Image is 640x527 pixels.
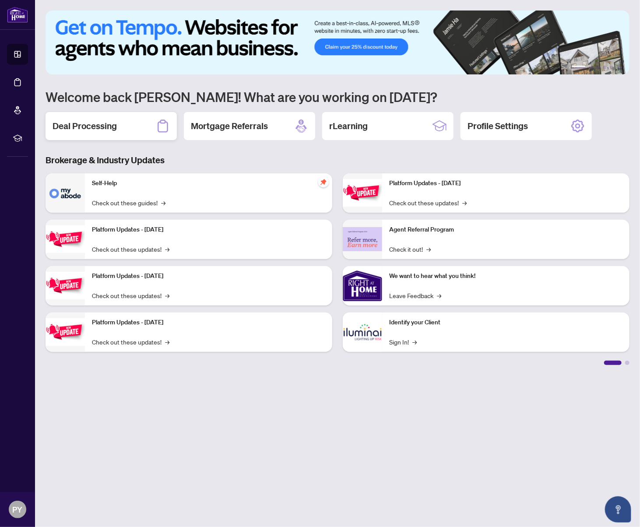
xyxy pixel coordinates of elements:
[572,66,586,69] button: 1
[161,198,165,207] span: →
[92,225,325,235] p: Platform Updates - [DATE]
[46,318,85,346] img: Platform Updates - July 8, 2025
[389,291,441,300] a: Leave Feedback→
[389,271,622,281] p: We want to hear what you think!
[605,496,631,523] button: Open asap
[343,227,382,251] img: Agent Referral Program
[329,120,368,132] h2: rLearning
[92,244,169,254] a: Check out these updates!→
[53,120,117,132] h2: Deal Processing
[191,120,268,132] h2: Mortgage Referrals
[165,337,169,347] span: →
[426,244,431,254] span: →
[92,271,325,281] p: Platform Updates - [DATE]
[46,11,629,74] img: Slide 0
[92,179,325,188] p: Self-Help
[617,66,621,69] button: 6
[92,198,165,207] a: Check out these guides!→
[165,244,169,254] span: →
[437,291,441,300] span: →
[603,66,607,69] button: 4
[389,337,417,347] a: Sign In!→
[318,177,329,187] span: pushpin
[7,7,28,23] img: logo
[389,179,622,188] p: Platform Updates - [DATE]
[46,88,629,105] h1: Welcome back [PERSON_NAME]! What are you working on [DATE]?
[589,66,593,69] button: 2
[610,66,614,69] button: 5
[462,198,467,207] span: →
[46,225,85,253] img: Platform Updates - September 16, 2025
[46,272,85,299] img: Platform Updates - July 21, 2025
[92,337,169,347] a: Check out these updates!→
[46,154,629,166] h3: Brokerage & Industry Updates
[343,313,382,352] img: Identify your Client
[412,337,417,347] span: →
[13,503,23,516] span: PY
[596,66,600,69] button: 3
[46,173,85,213] img: Self-Help
[92,291,169,300] a: Check out these updates!→
[165,291,169,300] span: →
[389,318,622,327] p: Identify your Client
[389,225,622,235] p: Agent Referral Program
[343,266,382,306] img: We want to hear what you think!
[343,179,382,207] img: Platform Updates - June 23, 2025
[389,244,431,254] a: Check it out!→
[389,198,467,207] a: Check out these updates!→
[92,318,325,327] p: Platform Updates - [DATE]
[468,120,528,132] h2: Profile Settings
